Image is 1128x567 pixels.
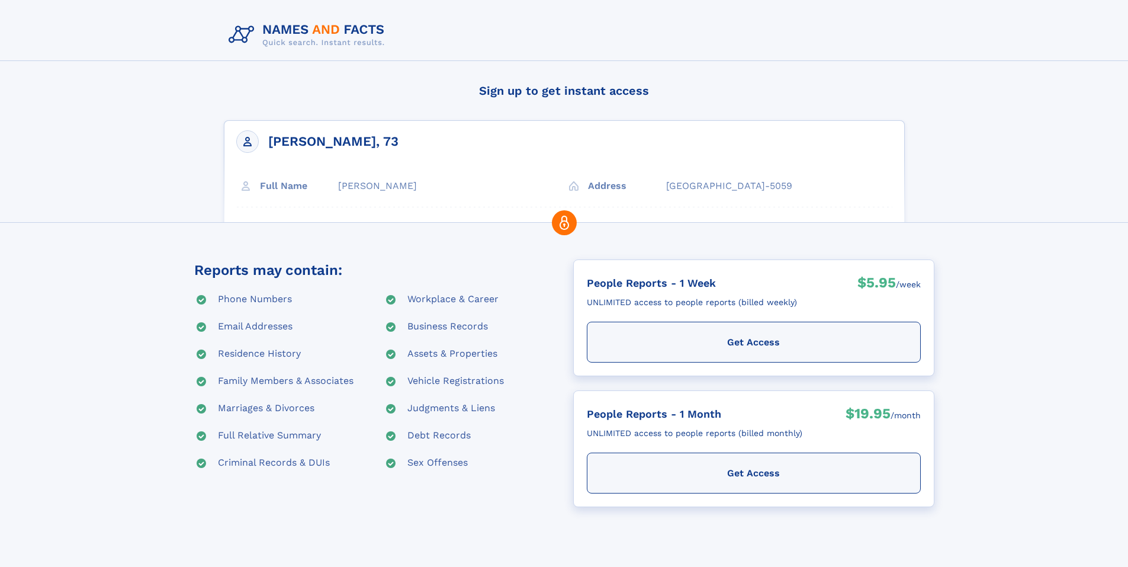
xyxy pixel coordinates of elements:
div: UNLIMITED access to people reports (billed monthly) [587,424,802,443]
div: Judgments & Liens [407,402,495,416]
div: People Reports - 1 Week [587,273,797,293]
div: People Reports - 1 Month [587,404,802,424]
div: Residence History [218,347,301,361]
div: Debt Records [407,429,471,443]
div: Family Members & Associates [218,374,353,389]
div: Business Records [407,320,488,334]
div: Full Relative Summary [218,429,321,443]
div: Marriages & Divorces [218,402,314,416]
div: Get Access [587,322,921,363]
img: Logo Names and Facts [224,19,394,51]
div: Workplace & Career [407,293,499,307]
div: $5.95 [857,273,896,296]
div: Phone Numbers [218,293,292,307]
div: Assets & Properties [407,347,497,361]
div: $19.95 [846,404,891,427]
div: Get Access [587,453,921,494]
div: Sex Offenses [407,456,468,470]
h4: Sign up to get instant access [224,73,905,108]
div: Criminal Records & DUIs [218,456,330,470]
div: /month [891,404,921,427]
div: Vehicle Registrations [407,374,504,389]
div: UNLIMITED access to people reports (billed weekly) [587,293,797,312]
div: /week [896,273,921,296]
div: Reports may contain: [194,260,342,281]
div: Email Addresses [218,320,293,334]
